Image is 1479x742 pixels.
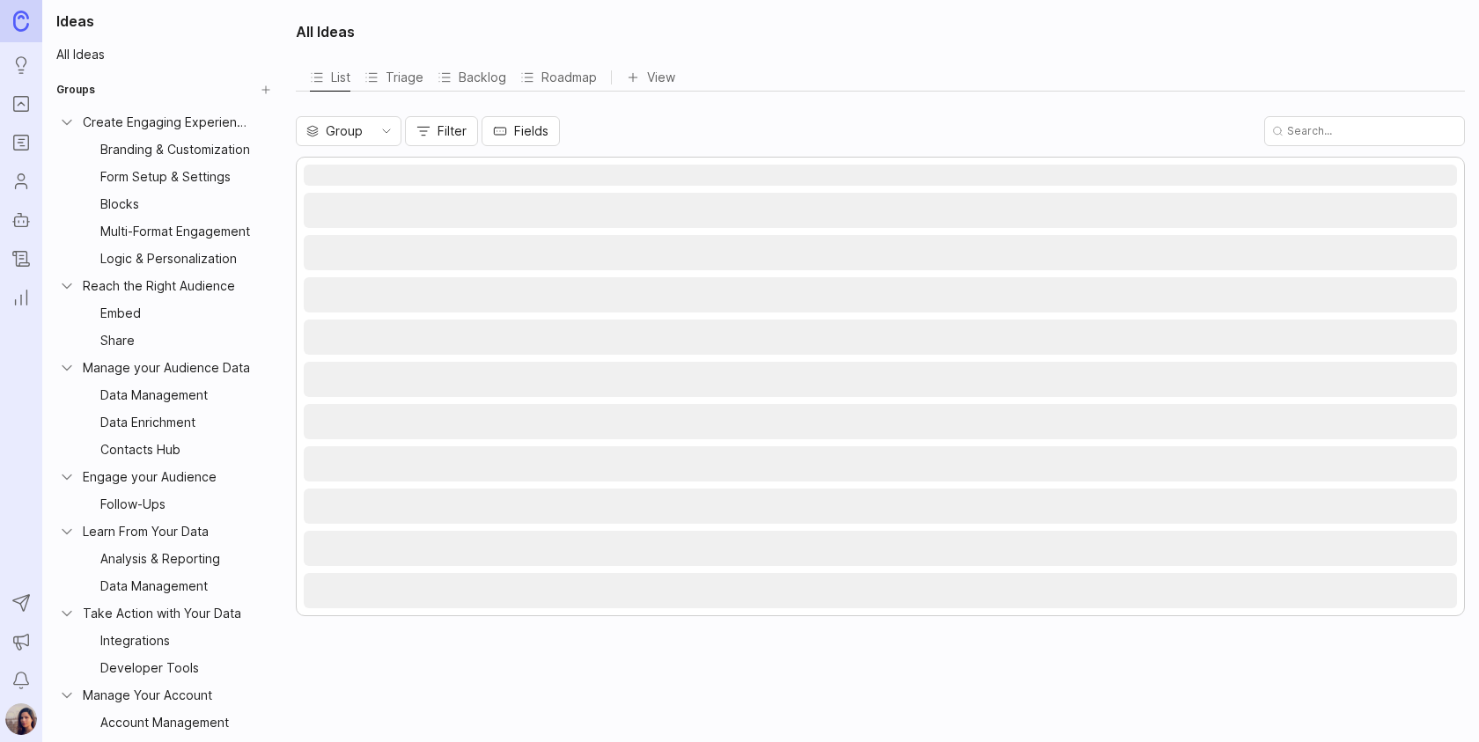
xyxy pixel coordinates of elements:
a: ShareGroup settings [49,327,278,353]
button: Collapse Manage Your Account [58,687,76,704]
button: Collapse Take Action with Your Data [58,605,76,622]
a: Branding & CustomizationGroup settings [49,136,278,162]
a: Form Setup & SettingsGroup settings [49,164,278,189]
a: Follow-UpsGroup settings [49,491,278,517]
div: Follow-UpsGroup settings [67,491,278,518]
span: Group [326,121,363,141]
button: Fields [482,116,560,146]
div: Branding & Customization [100,140,253,159]
div: Analysis & ReportingGroup settings [67,546,278,572]
img: Leigh Smith [5,703,37,735]
button: List [310,63,350,91]
div: Data Management [100,577,253,596]
div: Logic & Personalization [100,249,253,268]
a: Users [5,165,37,197]
a: IntegrationsGroup settings [49,628,278,653]
div: Backlog [438,63,506,91]
button: Notifications [5,665,37,696]
div: Collapse Reach the Right AudienceReach the Right AudienceGroup settings [49,273,278,299]
a: Collapse Reach the Right AudienceReach the Right AudienceGroup settings [49,273,278,298]
a: Collapse Create Engaging ExperiencesCreate Engaging ExperiencesGroup settings [49,109,278,135]
a: Logic & PersonalizationGroup settings [49,246,278,271]
div: Take Action with Your Data [83,604,253,623]
button: Collapse Learn From Your Data [58,523,76,540]
h1: Ideas [49,11,278,32]
a: Collapse Take Action with Your DataTake Action with Your DataGroup settings [49,600,278,626]
button: Collapse Engage your Audience [58,468,76,486]
a: Collapse Manage Your AccountManage Your AccountGroup settings [49,682,278,708]
div: Collapse Take Action with Your DataTake Action with Your DataGroup settings [49,600,278,627]
div: Form Setup & SettingsGroup settings [67,164,278,190]
a: BlocksGroup settings [49,191,278,217]
div: Share [100,331,253,350]
a: Collapse Engage your AudienceEngage your AudienceGroup settings [49,464,278,489]
div: Roadmap [520,65,597,90]
div: Account Management [100,713,253,732]
div: Data Management [100,386,253,405]
div: Collapse Create Engaging ExperiencesCreate Engaging ExperiencesGroup settings [49,109,278,136]
a: Data EnrichmentGroup settings [49,409,278,435]
a: Account ManagementGroup settings [49,709,278,735]
button: Collapse Reach the Right Audience [58,277,76,295]
div: Collapse Engage your AudienceEngage your AudienceGroup settings [49,464,278,490]
a: Collapse Manage your Audience DataManage your Audience DataGroup settings [49,355,278,380]
div: List [310,65,350,90]
div: Data ManagementGroup settings [67,382,278,408]
a: Autopilot [5,204,37,236]
a: Reporting [5,282,37,313]
div: Account ManagementGroup settings [67,709,278,736]
div: Manage Your Account [83,686,253,705]
div: BlocksGroup settings [67,191,278,217]
h2: All Ideas [296,21,355,42]
button: Triage [364,63,423,91]
div: Multi-Format EngagementGroup settings [67,218,278,245]
div: Developer Tools [100,658,253,678]
div: Reach the Right Audience [83,276,253,296]
div: Manage your Audience Data [83,358,253,378]
h2: Groups [56,81,95,99]
a: Developer ToolsGroup settings [49,655,278,680]
div: Data Enrichment [100,413,253,432]
a: Analysis & ReportingGroup settings [49,546,278,571]
a: Ideas [5,49,37,81]
a: EmbedGroup settings [49,300,278,326]
div: Follow-Ups [100,495,253,514]
button: Collapse Create Engaging Experiences [58,114,76,131]
div: Analysis & Reporting [100,549,253,569]
div: Contacts HubGroup settings [67,437,278,463]
img: Canny Home [13,11,29,31]
div: Backlog [438,65,506,90]
div: Data EnrichmentGroup settings [67,409,278,436]
div: Branding & CustomizationGroup settings [67,136,278,163]
div: Developer ToolsGroup settings [67,655,278,681]
a: Roadmaps [5,127,37,158]
a: All Ideas [49,42,278,67]
a: Portal [5,88,37,120]
a: Changelog [5,243,37,275]
button: View [626,65,675,90]
button: Collapse Manage your Audience Data [58,359,76,377]
div: EmbedGroup settings [67,300,278,327]
div: Roadmap [520,63,597,91]
div: Multi-Format Engagement [100,222,253,241]
div: toggle menu [296,116,401,146]
a: Data ManagementGroup settings [49,382,278,408]
div: Logic & PersonalizationGroup settings [67,246,278,272]
svg: toggle icon [372,124,401,138]
div: Triage [364,65,423,90]
div: Create Engaging Experiences [83,113,253,132]
div: Contacts Hub [100,440,253,459]
div: Form Setup & Settings [100,167,253,187]
button: Announcements [5,626,37,658]
input: Search... [1287,123,1457,139]
button: Filter [405,116,478,146]
a: Contacts HubGroup settings [49,437,278,462]
div: Embed [100,304,253,323]
a: Data ManagementGroup settings [49,573,278,599]
button: Create Group [254,77,278,102]
div: Integrations [100,631,253,650]
span: Filter [438,122,467,140]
